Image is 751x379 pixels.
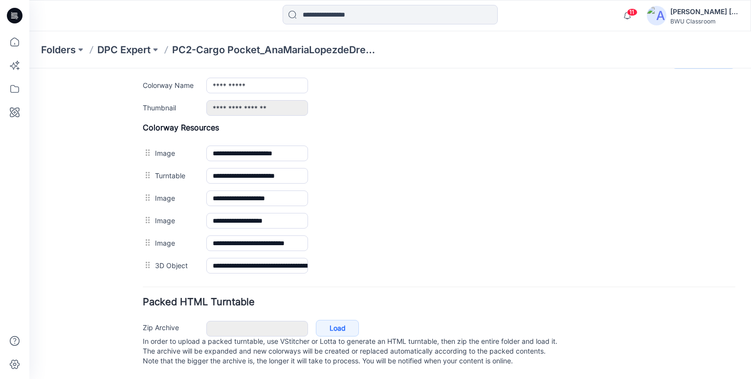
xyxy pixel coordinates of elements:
[41,43,76,57] a: Folders
[126,124,167,135] label: Image
[113,229,706,238] h4: Packed HTML Turntable
[670,6,739,18] div: [PERSON_NAME] [PERSON_NAME] [PERSON_NAME]
[126,191,167,202] label: 3D Object
[126,102,167,112] label: Turntable
[287,252,330,268] a: Load
[97,43,151,57] a: DPC Expert
[172,43,379,57] p: PC2-Cargo Pocket_AnaMariaLopezdeDreyer
[29,68,751,379] iframe: edit-style
[647,6,666,25] img: avatar
[113,268,706,297] p: In order to upload a packed turntable, use VStitcher or Lotta to generate an HTML turntable, then...
[126,169,167,180] label: Image
[627,8,638,16] span: 11
[113,253,167,264] label: Zip Archive
[670,18,739,25] div: BWU Classroom
[126,79,167,90] label: Image
[126,147,167,157] label: Image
